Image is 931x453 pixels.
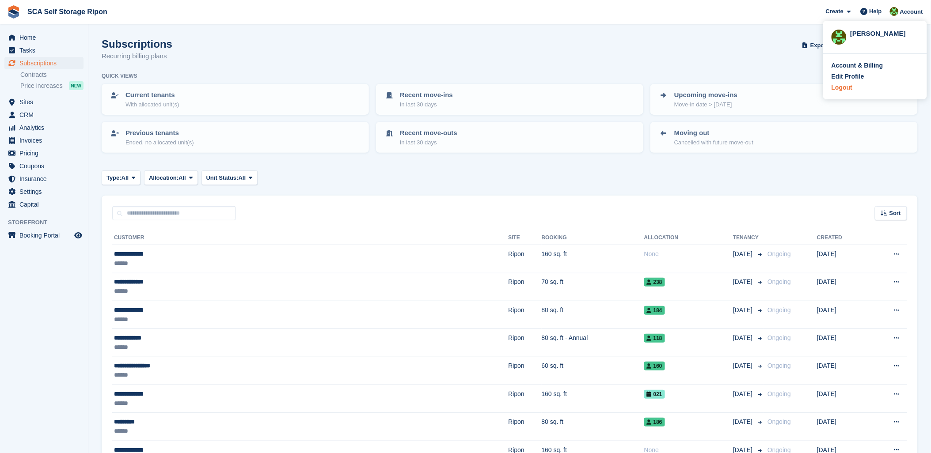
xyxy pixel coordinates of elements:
[850,29,919,37] div: [PERSON_NAME]
[19,173,72,185] span: Insurance
[24,4,111,19] a: SCA Self Storage Ripon
[832,30,847,45] img: Kelly Neesham
[733,333,754,343] span: [DATE]
[508,357,541,385] td: Ripon
[7,5,20,19] img: stora-icon-8386f47178a22dfd0bd8f6a31ec36ba5ce8667c1dd55bd0f319d3a0aa187defe.svg
[889,209,901,218] span: Sort
[832,83,852,92] div: Logout
[4,147,84,159] a: menu
[644,418,665,427] span: 186
[201,170,258,185] button: Unit Status: All
[817,231,869,245] th: Created
[644,231,733,245] th: Allocation
[817,329,869,357] td: [DATE]
[20,82,63,90] span: Price increases
[508,231,541,245] th: Site
[400,128,457,138] p: Recent move-outs
[4,160,84,172] a: menu
[508,329,541,357] td: Ripon
[900,8,923,16] span: Account
[103,123,368,152] a: Previous tenants Ended, no allocated unit(s)
[644,362,665,370] span: 160
[644,278,665,287] span: 238
[817,413,869,441] td: [DATE]
[768,306,791,313] span: Ongoing
[542,245,644,273] td: 160 sq. ft
[125,138,194,147] p: Ended, no allocated unit(s)
[674,138,753,147] p: Cancelled with future move-out
[400,100,453,109] p: In last 30 days
[179,174,186,182] span: All
[377,85,642,114] a: Recent move-ins In last 30 days
[817,301,869,328] td: [DATE]
[4,173,84,185] a: menu
[19,96,72,108] span: Sites
[400,138,457,147] p: In last 30 days
[733,417,754,427] span: [DATE]
[19,229,72,242] span: Booking Portal
[19,121,72,134] span: Analytics
[19,185,72,198] span: Settings
[106,174,122,182] span: Type:
[542,357,644,385] td: 60 sq. ft
[542,385,644,413] td: 160 sq. ft
[19,198,72,211] span: Capital
[651,85,917,114] a: Upcoming move-ins Move-in date > [DATE]
[733,277,754,287] span: [DATE]
[20,81,84,91] a: Price increases NEW
[122,174,129,182] span: All
[817,357,869,385] td: [DATE]
[832,72,919,81] a: Edit Profile
[19,31,72,44] span: Home
[674,90,737,100] p: Upcoming move-ins
[890,7,899,16] img: Kelly Neesham
[832,61,919,70] a: Account & Billing
[19,147,72,159] span: Pricing
[400,90,453,100] p: Recent move-ins
[733,231,764,245] th: Tenancy
[508,245,541,273] td: Ripon
[508,413,541,441] td: Ripon
[103,85,368,114] a: Current tenants With allocated unit(s)
[542,413,644,441] td: 80 sq. ft
[206,174,239,182] span: Unit Status:
[733,306,754,315] span: [DATE]
[768,362,791,369] span: Ongoing
[810,41,828,50] span: Export
[144,170,198,185] button: Allocation: All
[733,249,754,259] span: [DATE]
[832,83,919,92] a: Logout
[508,273,541,301] td: Ripon
[8,218,88,227] span: Storefront
[826,7,844,16] span: Create
[4,229,84,242] a: menu
[19,44,72,57] span: Tasks
[768,418,791,425] span: Ongoing
[4,44,84,57] a: menu
[832,72,864,81] div: Edit Profile
[149,174,179,182] span: Allocation:
[674,128,753,138] p: Moving out
[102,170,141,185] button: Type: All
[832,61,883,70] div: Account & Billing
[644,390,665,399] span: 021
[73,230,84,241] a: Preview store
[112,231,508,245] th: Customer
[377,123,642,152] a: Recent move-outs In last 30 days
[102,72,137,80] h6: Quick views
[870,7,882,16] span: Help
[19,134,72,147] span: Invoices
[817,385,869,413] td: [DATE]
[817,273,869,301] td: [DATE]
[768,250,791,257] span: Ongoing
[800,38,839,53] button: Export
[4,134,84,147] a: menu
[19,160,72,172] span: Coupons
[4,121,84,134] a: menu
[542,329,644,357] td: 80 sq. ft - Annual
[817,245,869,273] td: [DATE]
[768,278,791,285] span: Ongoing
[644,249,733,259] div: None
[4,31,84,44] a: menu
[19,57,72,69] span: Subscriptions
